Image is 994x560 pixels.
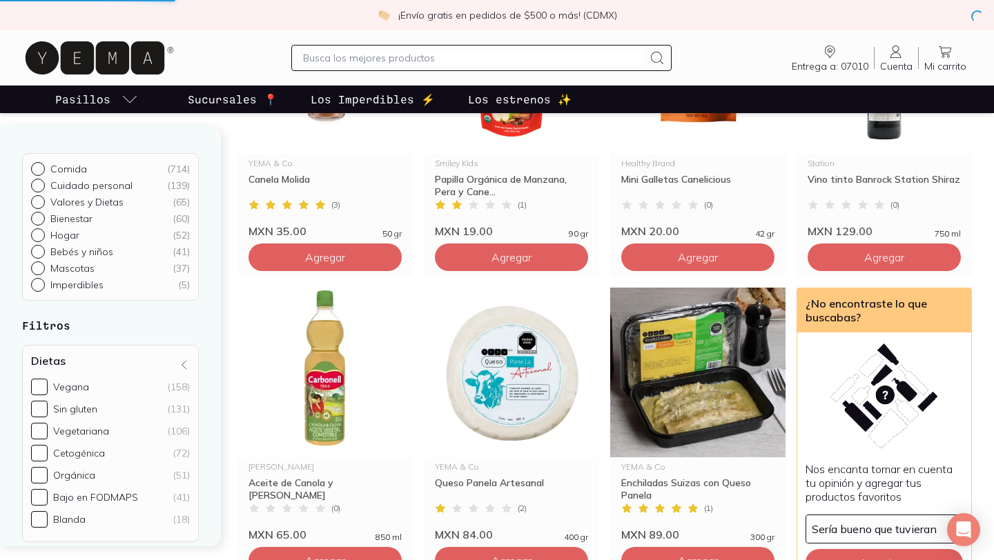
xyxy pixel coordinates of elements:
p: ¡Envío gratis en pedidos de $500 o más! (CDMX) [398,8,617,22]
input: Blanda(18) [31,511,48,528]
span: Cuenta [880,60,913,72]
span: ( 1 ) [518,201,527,209]
p: Comida [50,163,87,175]
img: _ENCHILADAS SUIZAS CON QUESO [610,288,786,457]
span: ( 0 ) [890,201,899,209]
span: ( 0 ) [704,201,713,209]
div: (158) [168,381,190,393]
p: Valores y Dietas [50,196,124,208]
div: Canela Molida [248,173,402,198]
div: ( 65 ) [173,196,190,208]
span: MXN 20.00 [621,224,679,238]
div: ( 5 ) [178,279,190,291]
div: Cetogénica [53,447,105,459]
span: 90 gr [569,230,588,238]
div: (106) [168,425,190,437]
a: Los Imperdibles ⚡️ [308,86,438,113]
span: 850 ml [376,533,402,541]
span: Agregar [678,250,718,264]
a: con oliva[PERSON_NAME]Aceite de Canola y [PERSON_NAME](0)MXN 65.00850 ml [237,288,413,541]
p: Bebés y niños [50,246,113,258]
div: Aceite de Canola y [PERSON_NAME] [248,477,402,501]
h4: Dietas [31,354,66,368]
span: Agregar [491,250,532,264]
button: Agregar [248,243,402,271]
a: _ENCHILADAS SUIZAS CON QUESOYEMA & CoEnchiladas Suizas con Queso Panela(1)MXN 89.00300 gr [610,288,786,541]
div: Dietas [22,345,199,542]
div: Papilla Orgánica de Manzana, Pera y Cane... [435,173,588,198]
div: Enchiladas Suizas con Queso Panela [621,477,774,501]
a: Sucursales 📍 [185,86,280,113]
p: Cuidado personal [50,179,133,192]
p: Sucursales 📍 [188,91,277,108]
p: Nos encanta tomar en cuenta tu opinión y agregar tus productos favoritos [806,462,963,503]
div: Vegetariana [53,425,109,437]
img: check [378,9,390,21]
span: MXN 65.00 [248,528,306,541]
a: Los estrenos ✨ [465,86,574,113]
div: (41) [173,491,190,503]
span: ( 3 ) [331,201,340,209]
input: Cetogénica(72) [31,445,48,461]
a: Mi carrito [919,43,972,72]
button: Agregar [808,243,961,271]
div: Blanda [53,513,86,526]
img: Queso Panela [424,288,599,457]
input: Busca los mejores productos [303,50,643,66]
p: Los estrenos ✨ [468,91,572,108]
span: ( 0 ) [331,504,340,512]
p: Mascotas [50,262,95,274]
div: (72) [173,447,190,459]
span: MXN 84.00 [435,528,493,541]
p: Hogar [50,229,79,241]
span: MXN 89.00 [621,528,679,541]
span: ( 1 ) [704,504,713,512]
span: MXN 19.00 [435,224,493,238]
a: Cuenta [875,43,918,72]
a: Queso PanelaYEMA & CoQueso Panela Artesanal(2)MXN 84.00400 gr [424,288,599,541]
span: 750 ml [935,230,961,238]
p: Bienestar [50,212,92,225]
span: ( 2 ) [518,504,527,512]
a: pasillo-todos-link [52,86,141,113]
input: Sin gluten(131) [31,401,48,417]
div: ( 37 ) [173,262,190,274]
div: ( 52 ) [173,229,190,241]
span: Entrega a: 07010 [792,60,868,72]
div: YEMA & Co [621,463,774,471]
span: 42 gr [755,230,774,238]
a: Entrega a: 07010 [786,43,874,72]
div: (131) [168,403,190,415]
p: Imperdibles [50,279,104,291]
div: YEMA & Co [248,159,402,168]
span: 400 gr [564,533,588,541]
div: ( 60 ) [173,212,190,225]
div: ( 41 ) [173,246,190,258]
span: Mi carrito [924,60,966,72]
div: Vino tinto Banrock Station Shiraz [808,173,961,198]
div: Open Intercom Messenger [947,513,980,546]
input: Bajo en FODMAPS(41) [31,489,48,506]
button: Agregar [435,243,588,271]
button: Agregar [621,243,774,271]
div: (18) [173,513,190,526]
div: [PERSON_NAME] [248,463,402,471]
span: Agregar [864,250,904,264]
div: Healthy Brand [621,159,774,168]
span: Agregar [305,250,345,264]
input: Vegana(158) [31,379,48,395]
span: MXN 35.00 [248,224,306,238]
p: Pasillos [55,91,110,108]
div: ( 139 ) [167,179,190,192]
div: Vegana [53,381,89,393]
div: ( 714 ) [167,163,190,175]
input: Orgánica(51) [31,467,48,483]
div: Smiley Kids [435,159,588,168]
span: MXN 129.00 [808,224,873,238]
div: Orgánica [53,469,95,481]
div: Station [808,159,961,168]
div: ¿No encontraste lo que buscabas? [797,288,971,332]
div: YEMA & Co [435,463,588,471]
div: Bajo en FODMAPS [53,491,138,503]
img: con oliva [237,288,413,457]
